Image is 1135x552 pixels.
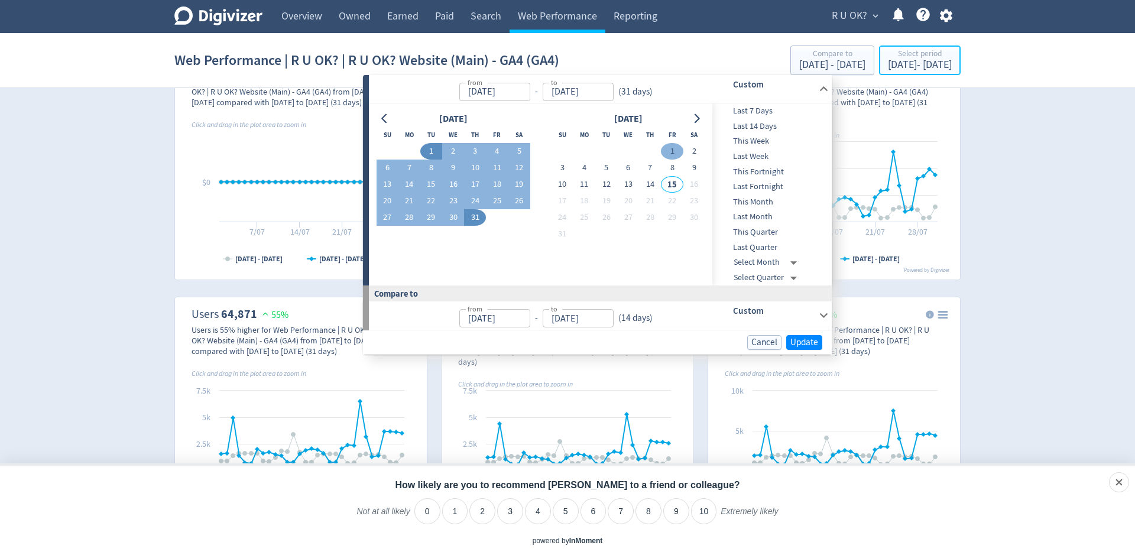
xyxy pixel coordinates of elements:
button: 3 [552,160,573,176]
h6: Custom [733,304,814,318]
div: This Quarter [712,225,829,240]
svg: Revenue $0.00 _ 0% [180,53,422,275]
text: [DATE] - [DATE] [319,254,367,264]
button: 29 [661,209,683,226]
div: [DATE] [436,111,471,127]
div: Last 14 Days [712,119,829,134]
span: This Quarter [712,226,829,239]
th: Saturday [683,126,705,143]
button: 8 [420,160,442,176]
label: from [468,77,482,87]
i: Click and drag in the plot area to zoom in [192,369,306,378]
div: Users is 55% higher for Web Performance | R U OK? | R U OK? Website (Main) - GA4 (GA4) from [DATE... [192,324,396,356]
div: from-to(14 days)Custom [369,301,832,330]
text: 21/07 [865,226,885,237]
button: 1 [420,143,442,160]
button: 17 [552,193,573,209]
svg: Users 40,960 2% [180,302,422,524]
th: Tuesday [595,126,617,143]
button: 4 [486,143,508,160]
th: Tuesday [420,126,442,143]
button: Compare to[DATE] - [DATE] [790,46,874,75]
label: to [551,77,557,87]
label: to [551,304,557,314]
li: 2 [469,498,495,524]
div: ( 31 days ) [614,85,657,99]
span: 55% [260,309,288,321]
button: 19 [595,193,617,209]
button: 3 [464,143,486,160]
button: 30 [442,209,464,226]
th: Sunday [552,126,573,143]
button: 12 [508,160,530,176]
button: 7 [398,160,420,176]
li: 9 [663,498,689,524]
th: Thursday [639,126,661,143]
button: 28 [398,209,420,226]
button: 27 [377,209,398,226]
button: 31 [552,226,573,242]
li: 7 [608,498,634,524]
button: 13 [617,176,639,193]
button: 14 [639,176,661,193]
button: 15 [420,176,442,193]
text: Powered by Digivizer [904,267,950,274]
li: 3 [497,498,523,524]
div: [DATE] - [DATE] [888,60,952,70]
text: 7/07 [249,226,265,237]
a: InMoment [569,537,603,545]
div: This Month [712,194,829,210]
th: Friday [661,126,683,143]
div: Last Fortnight [712,179,829,194]
button: Select period[DATE]- [DATE] [879,46,961,75]
span: Last 14 Days [712,120,829,133]
text: 28/07 [908,226,928,237]
h1: Web Performance | R U OK? | R U OK? Website (Main) - GA4 (GA4) [174,41,559,79]
div: - [530,311,543,325]
text: 14/07 [823,226,843,237]
li: 5 [553,498,579,524]
text: 5k [735,426,744,436]
button: 8 [661,160,683,176]
th: Saturday [508,126,530,143]
button: Update [786,335,822,350]
div: Compare to [363,285,832,301]
button: 11 [573,176,595,193]
div: Compare to [799,50,865,60]
label: Extremely likely [721,506,778,526]
button: 24 [552,209,573,226]
text: $0 [202,177,210,187]
button: 6 [377,160,398,176]
svg: New Users 32,969 5% [446,302,689,524]
text: [DATE] - [DATE] [852,254,900,264]
button: 9 [683,160,705,176]
text: 5k [202,412,210,423]
div: This Week [712,134,829,149]
button: 15 [661,176,683,193]
label: Not at all likely [356,506,410,526]
div: - [530,85,543,99]
th: Wednesday [617,126,639,143]
i: Click and drag in the plot area to zoom in [192,120,306,129]
text: 5k [469,412,477,423]
span: Last 7 Days [712,105,829,118]
button: 20 [617,193,639,209]
button: 25 [486,193,508,209]
span: expand_more [870,11,881,21]
button: 26 [508,193,530,209]
svg: Sessions 47,507 &lt;1% [713,302,955,524]
span: Last Quarter [712,241,829,254]
button: 18 [573,193,595,209]
dt: Users [192,307,219,322]
button: 13 [377,176,398,193]
text: [DATE] - [DATE] [235,254,283,264]
img: positive-performance.svg [260,309,271,318]
div: Last 7 Days [712,103,829,119]
button: 5 [595,160,617,176]
text: 7.5k [196,385,210,396]
button: 2 [683,143,705,160]
button: 25 [573,209,595,226]
button: 21 [398,193,420,209]
div: Last Quarter [712,240,829,255]
span: This Week [712,135,829,148]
